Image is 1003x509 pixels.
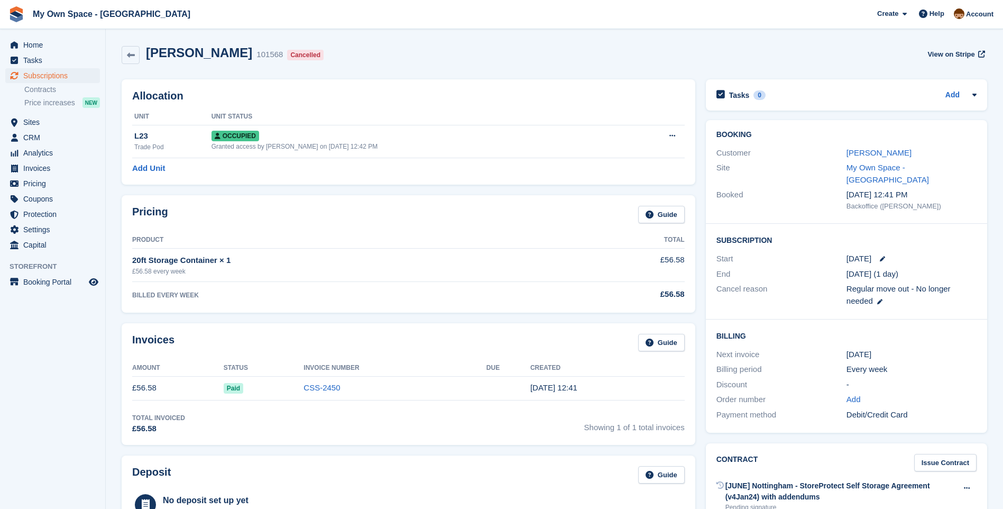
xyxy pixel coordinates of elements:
[23,176,87,191] span: Pricing
[846,349,977,361] div: [DATE]
[132,423,185,435] div: £56.58
[846,409,977,421] div: Debit/Credit Card
[23,115,87,130] span: Sites
[846,148,912,157] a: [PERSON_NAME]
[5,68,100,83] a: menu
[914,454,977,471] a: Issue Contract
[716,454,758,471] h2: Contract
[930,8,944,19] span: Help
[846,163,929,184] a: My Own Space - [GEOGRAPHIC_DATA]
[716,189,846,211] div: Booked
[966,9,993,20] span: Account
[163,494,381,507] div: No deposit set up yet
[729,90,750,100] h2: Tasks
[8,6,24,22] img: stora-icon-8386f47178a22dfd0bd8f6a31ec36ba5ce8667c1dd55bd0f319d3a0aa187defe.svg
[716,330,977,341] h2: Billing
[5,176,100,191] a: menu
[923,46,987,63] a: View on Stripe
[132,360,224,377] th: Amount
[846,363,977,376] div: Every week
[23,146,87,160] span: Analytics
[5,161,100,176] a: menu
[716,363,846,376] div: Billing period
[846,201,977,212] div: Backoffice ([PERSON_NAME])
[945,89,960,102] a: Add
[716,162,846,186] div: Site
[132,254,575,267] div: 20ft Storage Container × 1
[846,269,898,278] span: [DATE] (1 day)
[575,248,684,281] td: £56.58
[146,46,252,60] h2: [PERSON_NAME]
[5,38,100,52] a: menu
[224,383,243,394] span: Paid
[132,413,185,423] div: Total Invoiced
[23,53,87,68] span: Tasks
[132,267,575,276] div: £56.58 every week
[211,108,629,125] th: Unit Status
[132,108,211,125] th: Unit
[23,38,87,52] span: Home
[530,360,685,377] th: Created
[23,222,87,237] span: Settings
[132,232,575,249] th: Product
[24,97,100,108] a: Price increases NEW
[5,53,100,68] a: menu
[256,49,283,61] div: 101568
[716,409,846,421] div: Payment method
[716,394,846,406] div: Order number
[716,268,846,280] div: End
[927,49,974,60] span: View on Stripe
[132,206,168,223] h2: Pricing
[29,5,195,23] a: My Own Space - [GEOGRAPHIC_DATA]
[846,189,977,201] div: [DATE] 12:41 PM
[530,383,577,392] time: 2025-08-14 11:41:53 UTC
[584,413,685,435] span: Showing 1 of 1 total invoices
[132,90,685,102] h2: Allocation
[638,206,685,223] a: Guide
[716,283,846,307] div: Cancel reason
[303,360,486,377] th: Invoice Number
[132,162,165,175] a: Add Unit
[287,50,324,60] div: Cancelled
[5,275,100,289] a: menu
[716,131,977,139] h2: Booking
[82,97,100,108] div: NEW
[846,394,861,406] a: Add
[716,349,846,361] div: Next invoice
[211,142,629,151] div: Granted access by [PERSON_NAME] on [DATE] 12:42 PM
[846,284,951,305] span: Regular move out - No longer needed
[23,207,87,222] span: Protection
[716,234,977,245] h2: Subscription
[486,360,530,377] th: Due
[10,261,105,272] span: Storefront
[716,379,846,391] div: Discount
[134,142,211,152] div: Trade Pod
[132,376,224,400] td: £56.58
[132,290,575,300] div: BILLED EVERY WEEK
[725,480,957,503] div: [JUNE] Nottingham - StoreProtect Self Storage Agreement (v4Jan24) with addendums
[24,85,100,95] a: Contracts
[24,98,75,108] span: Price increases
[716,147,846,159] div: Customer
[5,130,100,145] a: menu
[132,334,174,351] h2: Invoices
[5,192,100,206] a: menu
[132,466,171,484] h2: Deposit
[954,8,964,19] img: Paula Harris
[134,130,211,142] div: L23
[846,253,871,265] time: 2025-08-14 00:00:00 UTC
[23,238,87,252] span: Capital
[23,275,87,289] span: Booking Portal
[575,232,684,249] th: Total
[23,161,87,176] span: Invoices
[638,334,685,351] a: Guide
[753,90,766,100] div: 0
[638,466,685,484] a: Guide
[23,130,87,145] span: CRM
[23,192,87,206] span: Coupons
[303,383,340,392] a: CSS-2450
[211,131,259,141] span: Occupied
[23,68,87,83] span: Subscriptions
[224,360,304,377] th: Status
[877,8,898,19] span: Create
